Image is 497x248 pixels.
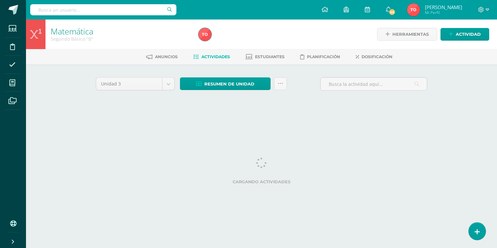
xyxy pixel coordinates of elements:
span: Dosificación [362,54,392,59]
h1: Matemática [51,27,191,36]
input: Busca la actividad aquí... [321,78,427,90]
span: Estudiantes [255,54,285,59]
input: Busca un usuario... [30,4,176,15]
span: 44 [389,8,396,16]
a: Matemática [51,26,93,37]
span: Anuncios [155,54,178,59]
span: Actividades [201,54,230,59]
a: Estudiantes [246,52,285,62]
a: Anuncios [146,52,178,62]
label: Cargando actividades [96,179,427,184]
span: Herramientas [392,28,429,40]
span: Resumen de unidad [204,78,254,90]
img: ee555c8c968eea5bde0abcdfcbd02b94.png [407,3,420,16]
span: [PERSON_NAME] [425,4,462,10]
a: Herramientas [377,28,437,41]
a: Unidad 3 [96,78,174,90]
span: Unidad 3 [101,78,157,90]
span: Actividad [456,28,481,40]
span: Planificación [307,54,340,59]
a: Planificación [300,52,340,62]
a: Resumen de unidad [180,77,271,90]
a: Actividades [193,52,230,62]
span: Mi Perfil [425,10,462,15]
a: Actividad [440,28,489,41]
a: Dosificación [356,52,392,62]
img: ee555c8c968eea5bde0abcdfcbd02b94.png [198,28,211,41]
div: Segundo Básico 'B' [51,36,191,42]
